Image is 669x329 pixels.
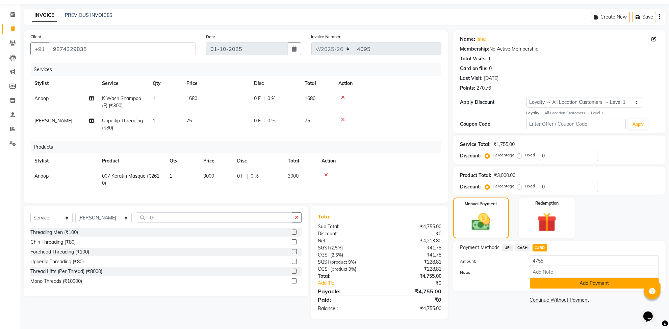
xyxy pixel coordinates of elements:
[263,95,265,102] span: |
[137,212,292,223] input: Search or Scan
[149,76,182,91] th: Qty
[182,76,250,91] th: Price
[34,95,49,101] span: Anoop
[460,55,487,62] div: Total Visits:
[591,12,630,22] button: Create New
[30,278,82,285] div: Mono Threads (₹10000)
[30,153,98,169] th: Stylist
[465,201,497,207] label: Manual Payment
[313,244,380,251] div: ( )
[460,46,489,53] div: Membership:
[460,152,481,159] div: Discount:
[466,211,496,233] img: _cash.svg
[380,305,446,312] div: ₹4,755.00
[206,34,215,40] label: Date
[460,75,483,82] div: Last Visit:
[267,117,276,124] span: 0 %
[313,230,380,237] div: Discount:
[477,85,491,92] div: 270.76
[331,259,347,265] span: product
[318,213,333,220] span: Total
[263,117,265,124] span: |
[313,237,380,244] div: Net:
[313,223,380,230] div: Sub Total:
[30,268,102,275] div: Thread Lifts (Per Thread) (₹8000)
[254,117,261,124] span: 0 F
[98,76,149,91] th: Service
[313,251,380,259] div: ( )
[102,173,159,186] span: 007 Keratin Masque (₹2610)
[102,95,141,109] span: K Wash Shampoo(F) (₹300)
[460,121,526,128] div: Coupon Code
[460,244,499,251] span: Payment Methods
[250,76,301,91] th: Disc
[102,118,143,131] span: Upperlip Threading (₹80)
[525,183,535,189] label: Fixed
[203,173,214,179] span: 3000
[267,95,276,102] span: 0 %
[313,305,380,312] div: Balance :
[186,95,197,101] span: 1680
[502,244,513,251] span: UPI
[186,118,192,124] span: 75
[455,258,524,264] label: Amount:
[455,297,664,304] a: Continue Without Payment
[313,273,380,280] div: Total:
[49,42,196,55] input: Search by Name/Mobile/Email/Code
[530,267,659,277] input: Add Note
[199,153,233,169] th: Price
[65,12,112,18] a: PREVIOUS INVOICES
[455,269,524,275] label: Note:
[460,183,481,190] div: Discount:
[484,75,498,82] div: [DATE]
[34,173,49,179] span: Anoop
[98,153,165,169] th: Product
[380,223,446,230] div: ₹4,755.00
[30,229,78,236] div: Threading Men (₹100)
[237,173,244,180] span: 0 F
[489,65,492,72] div: 0
[526,119,626,129] input: Enter Offer / Coupon Code
[380,230,446,237] div: ₹0
[477,36,486,43] a: Isha
[494,172,515,179] div: ₹3,000.00
[233,153,284,169] th: Disc
[153,118,155,124] span: 1
[380,273,446,280] div: ₹4,755.00
[311,34,341,40] label: Invoice Number
[460,36,475,43] div: Name:
[30,42,49,55] button: +91
[31,63,446,76] div: Services
[305,118,310,124] span: 75
[284,153,317,169] th: Total
[460,65,488,72] div: Card on file:
[391,280,446,287] div: ₹0
[460,99,526,106] div: Apply Discount
[313,266,380,273] div: ( )
[493,183,514,189] label: Percentage
[254,95,261,102] span: 0 F
[30,239,76,246] div: Chin Threading (₹80)
[30,248,89,256] div: Forehead Threading (₹100)
[460,172,491,179] div: Product Total:
[530,256,659,266] input: Amount
[313,280,391,287] a: Add Tip
[288,173,299,179] span: 3000
[526,111,544,115] strong: Loyalty →
[313,259,380,266] div: ( )
[348,259,355,265] span: 9%
[31,141,446,153] div: Products
[247,173,248,180] span: |
[488,55,491,62] div: 1
[380,259,446,266] div: ₹228.81
[30,76,98,91] th: Stylist
[317,153,441,169] th: Action
[318,245,330,251] span: SGST
[493,141,515,148] div: ₹1,755.00
[32,9,57,22] a: INVOICE
[493,152,514,158] label: Percentage
[34,118,72,124] span: [PERSON_NAME]
[380,266,446,273] div: ₹228.81
[30,34,41,40] label: Client
[332,252,342,258] span: 2.5%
